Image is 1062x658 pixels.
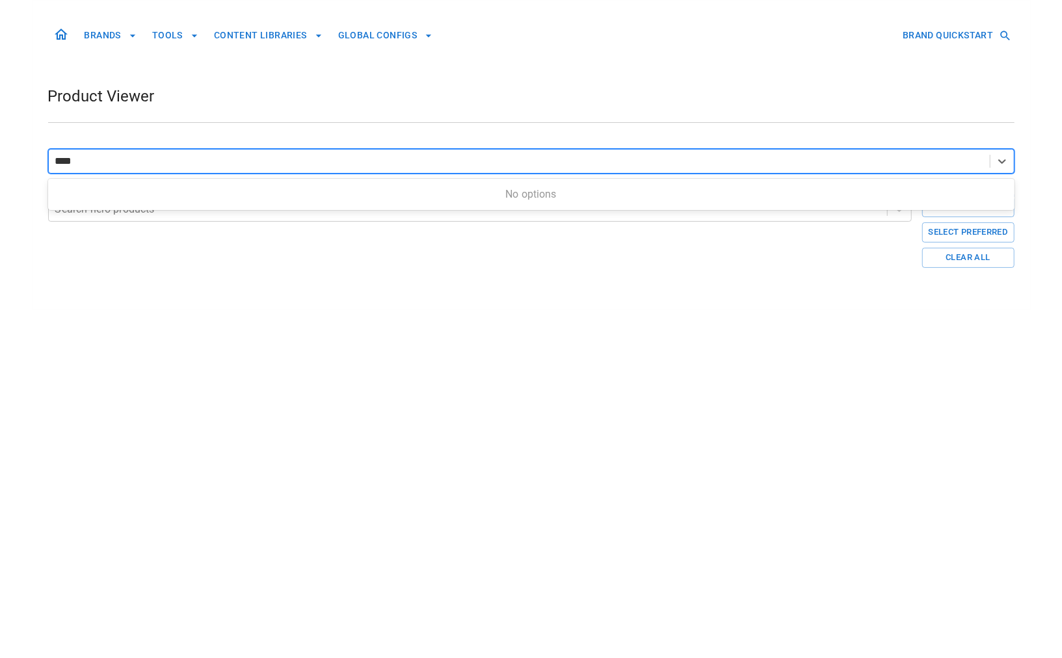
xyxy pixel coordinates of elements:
[333,23,438,47] button: GLOBAL CONFIGS
[48,86,155,107] h1: Product Viewer
[922,248,1015,268] button: Clear All
[147,23,204,47] button: TOOLS
[922,222,1015,243] button: Select Preferred
[897,23,1014,47] button: BRAND QUICKSTART
[48,181,1015,207] div: No options
[209,23,328,47] button: CONTENT LIBRARIES
[79,23,142,47] button: BRANDS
